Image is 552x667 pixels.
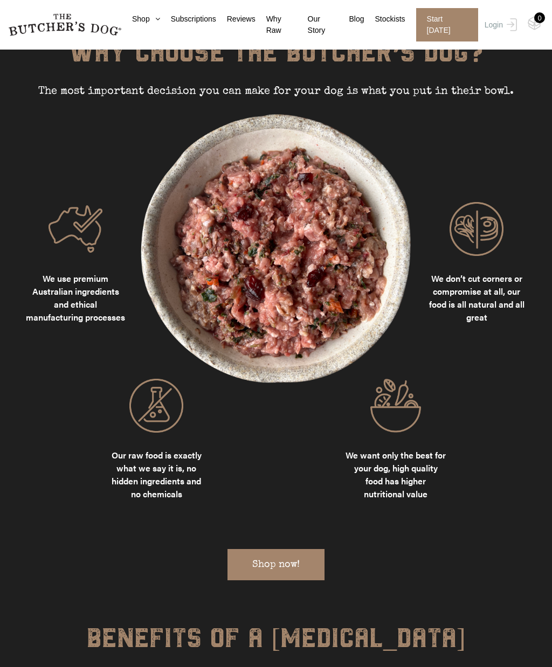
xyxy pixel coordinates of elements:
[25,38,527,84] h6: WHY CHOOSE THE BUTCHER’S DOG?
[160,13,216,25] a: Subscriptions
[528,16,541,30] img: TBD_Cart-Empty.png
[121,13,160,25] a: Shop
[106,449,206,501] p: Our raw food is exactly what we say it is, no hidden ingredients and no chemicals
[426,272,527,324] p: We don’t cut corners or compromise at all, our food is all natural and all great
[25,84,527,100] p: The most important decision you can make for your dog is what you put in their bowl.
[346,449,446,501] p: We want only the best for your dog, high quality food has higher nutritional value
[339,13,364,25] a: Blog
[129,379,183,433] img: Why_Raw_3.png
[216,13,256,25] a: Reviews
[297,13,339,36] a: Our Story
[369,379,423,433] img: Why_Raw_4.png
[364,13,405,25] a: Stockists
[25,272,126,324] p: We use premium Australian ingredients and ethical manufacturing processes
[416,8,478,41] span: Start [DATE]
[126,100,426,400] img: TBD_Duck-and-Cranberry_Bowl.png
[450,202,503,256] img: Why_Raw_2.png
[256,13,297,36] a: Why Raw
[49,202,102,256] img: Why_Raw_1.png
[405,8,482,41] a: Start [DATE]
[534,12,545,23] div: 0
[482,8,517,41] a: Login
